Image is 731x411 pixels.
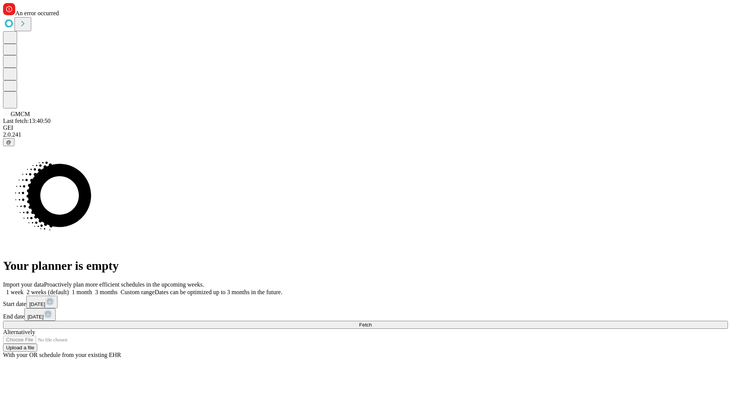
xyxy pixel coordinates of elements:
button: Upload a file [3,344,37,352]
div: GEI [3,124,728,131]
span: An error occurred [15,10,59,16]
span: Alternatively [3,329,35,335]
h1: Your planner is empty [3,259,728,273]
span: Fetch [359,322,372,328]
button: Fetch [3,321,728,329]
div: 2.0.241 [3,131,728,138]
span: Import your data [3,281,44,288]
span: 1 month [72,289,92,295]
div: End date [3,308,728,321]
span: 3 months [95,289,118,295]
span: 2 weeks (default) [27,289,69,295]
span: @ [6,139,11,145]
span: Dates can be optimized up to 3 months in the future. [155,289,282,295]
span: [DATE] [27,314,43,320]
button: [DATE] [24,308,56,321]
span: Custom range [121,289,155,295]
span: [DATE] [29,301,45,307]
div: Start date [3,296,728,308]
span: GMCM [11,111,30,117]
span: 1 week [6,289,24,295]
button: [DATE] [26,296,57,308]
button: @ [3,138,14,146]
span: With your OR schedule from your existing EHR [3,352,121,358]
span: Last fetch: 13:40:50 [3,118,51,124]
span: Proactively plan more efficient schedules in the upcoming weeks. [44,281,204,288]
